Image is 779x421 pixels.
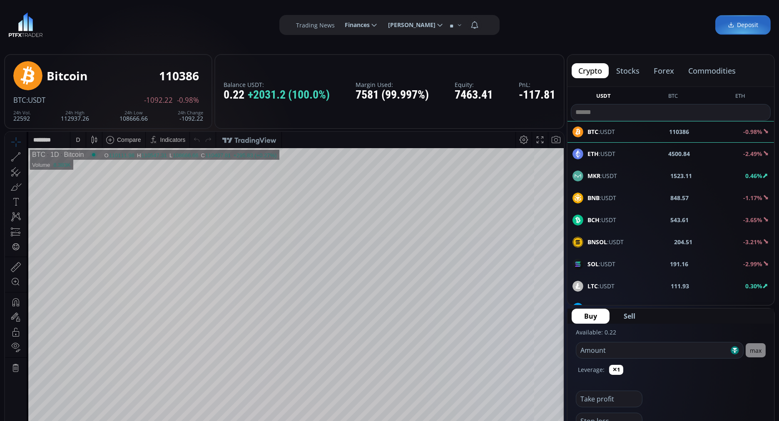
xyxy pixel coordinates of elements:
div: 24h Vol. [13,110,31,115]
b: 0.46% [745,172,762,180]
div: 108666.66 [119,110,148,121]
div: -1092.22 [178,110,203,121]
button: stocks [610,63,646,78]
b: 0.30% [745,282,762,290]
b: -1.17% [743,194,762,202]
div: 1D [40,19,54,27]
div: 24h Low [119,110,148,115]
a: Deposit [715,15,771,35]
span: :USDT [587,215,616,224]
div: 108666.66 [168,20,193,27]
span: :USDT [587,260,615,268]
span: :USDT [26,95,45,105]
div: 24h High [61,110,89,115]
label: Margin Used: [356,82,429,88]
div: 22592 [13,110,31,121]
span: [PERSON_NAME] [382,17,436,33]
button: ✕1 [609,365,623,375]
label: PnL: [519,82,555,88]
div: L [164,20,168,27]
label: Leverage: [578,365,605,374]
b: -2.99% [743,260,762,268]
div: 110386 [159,69,199,82]
div: Toggle Auto Scale [540,330,557,346]
b: 191.16 [670,260,689,268]
b: MKR [587,172,600,180]
b: -2.49% [743,150,762,158]
div: 110547.31 [136,20,162,27]
div: 8.383K [48,30,65,36]
div: Market open [85,19,92,27]
div: 112937.26 [61,110,89,121]
div: +295.83 (+0.27%) [228,20,271,27]
div: Hide Drawings Toolbar [19,311,23,322]
label: Balance USDT: [224,82,330,88]
div: Compare [112,5,136,11]
div: 3m [54,335,62,342]
div: Toggle Log Scale [527,330,540,346]
div: Toggle Percentage [515,330,527,346]
span: :USDT [587,193,616,202]
b: 543.61 [671,215,689,224]
button: 12:39:41 (UTC) [461,330,507,346]
div: D [71,5,75,11]
button: forex [647,63,681,78]
b: BNB [587,194,600,202]
label: Available: 0.22 [576,328,616,336]
div: 110111.98 [104,20,129,27]
span: +2031.2 (100.0%) [248,89,330,102]
div: 5y [30,335,36,342]
div: BTC [27,19,40,27]
b: -3.21% [743,238,762,246]
span: :USDT [587,149,615,158]
span: Finances [339,17,370,33]
b: 204.51 [674,238,693,246]
span: Sell [624,311,635,321]
button: ETH [732,92,749,102]
div: 7463.41 [455,89,493,102]
div:  [7,111,14,119]
b: LTC [587,282,598,290]
b: BCH [587,216,600,224]
span: Deposit [728,21,758,30]
div: 1d [94,335,101,342]
div: H [132,20,136,27]
div: 110407.81 [200,20,226,27]
button: Buy [572,309,610,324]
div: Go to [112,330,125,346]
div: 1m [68,335,76,342]
img: LOGO [8,12,43,37]
div: 1y [42,335,48,342]
div: 7581 (99.997%) [356,89,429,102]
b: LINK [587,304,601,312]
label: Trading News [296,21,335,30]
button: USDT [593,92,614,102]
b: 848.57 [671,193,689,202]
button: Sell [611,309,648,324]
div: 24h Change [178,110,203,115]
span: -1092.22 [144,97,173,104]
div: Bitcoin [47,69,87,82]
button: commodities [682,63,742,78]
div: auto [543,335,555,342]
div: -117.81 [519,89,555,102]
span: Buy [584,311,597,321]
div: C [196,20,200,27]
b: ETH [587,150,599,158]
span: BTC [13,95,26,105]
span: :USDT [587,238,624,246]
button: BTC [665,92,681,102]
span: :USDT [587,304,618,312]
b: SOL [587,260,599,268]
div: log [530,335,538,342]
span: -0.98% [177,97,199,104]
span: 12:39:41 (UTC) [464,335,504,342]
div: O [99,20,104,27]
div: Indicators [155,5,181,11]
div: 5d [82,335,89,342]
b: -3.65% [743,216,762,224]
span: :USDT [587,282,615,290]
b: 111.93 [671,282,689,290]
label: Equity: [455,82,493,88]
